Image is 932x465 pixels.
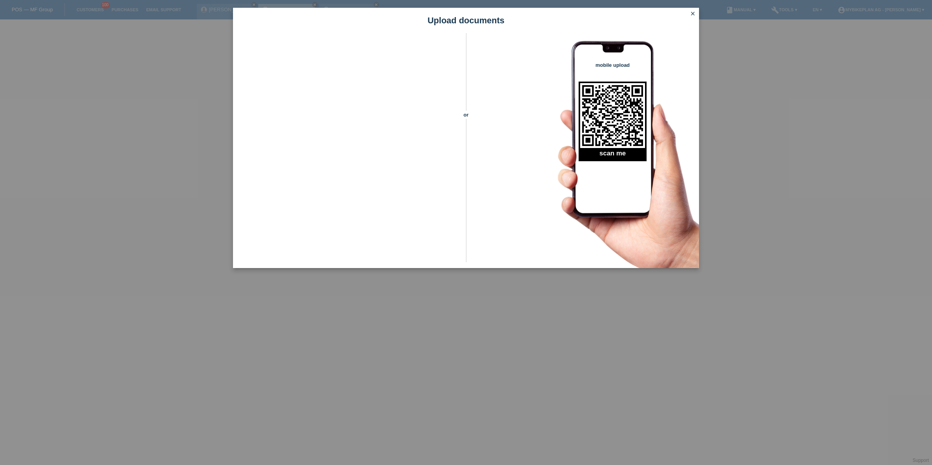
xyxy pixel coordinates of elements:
h4: mobile upload [579,62,647,68]
a: close [688,10,698,19]
span: or [452,111,480,119]
h2: scan me [579,150,647,161]
iframe: Upload [245,52,452,247]
h1: Upload documents [233,16,699,25]
i: close [690,10,696,17]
